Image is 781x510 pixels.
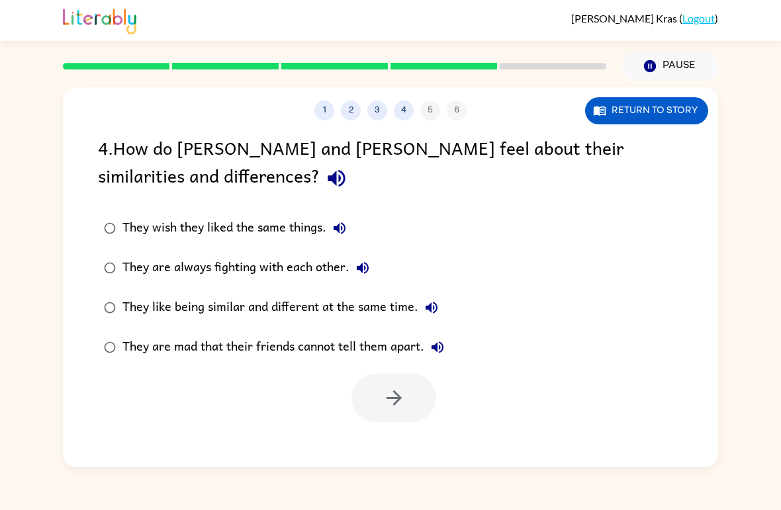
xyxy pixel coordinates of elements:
[314,101,334,120] button: 1
[341,101,361,120] button: 2
[122,255,376,281] div: They are always fighting with each other.
[122,294,445,321] div: They like being similar and different at the same time.
[622,51,718,81] button: Pause
[326,215,353,241] button: They wish they liked the same things.
[394,101,414,120] button: 4
[682,12,715,24] a: Logout
[418,294,445,321] button: They like being similar and different at the same time.
[571,12,679,24] span: [PERSON_NAME] Kras
[63,5,136,34] img: Literably
[122,215,353,241] div: They wish they liked the same things.
[571,12,718,24] div: ( )
[349,255,376,281] button: They are always fighting with each other.
[585,97,708,124] button: Return to story
[424,334,451,361] button: They are mad that their friends cannot tell them apart.
[367,101,387,120] button: 3
[122,334,451,361] div: They are mad that their friends cannot tell them apart.
[98,134,683,195] div: 4 . How do [PERSON_NAME] and [PERSON_NAME] feel about their similarities and differences?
